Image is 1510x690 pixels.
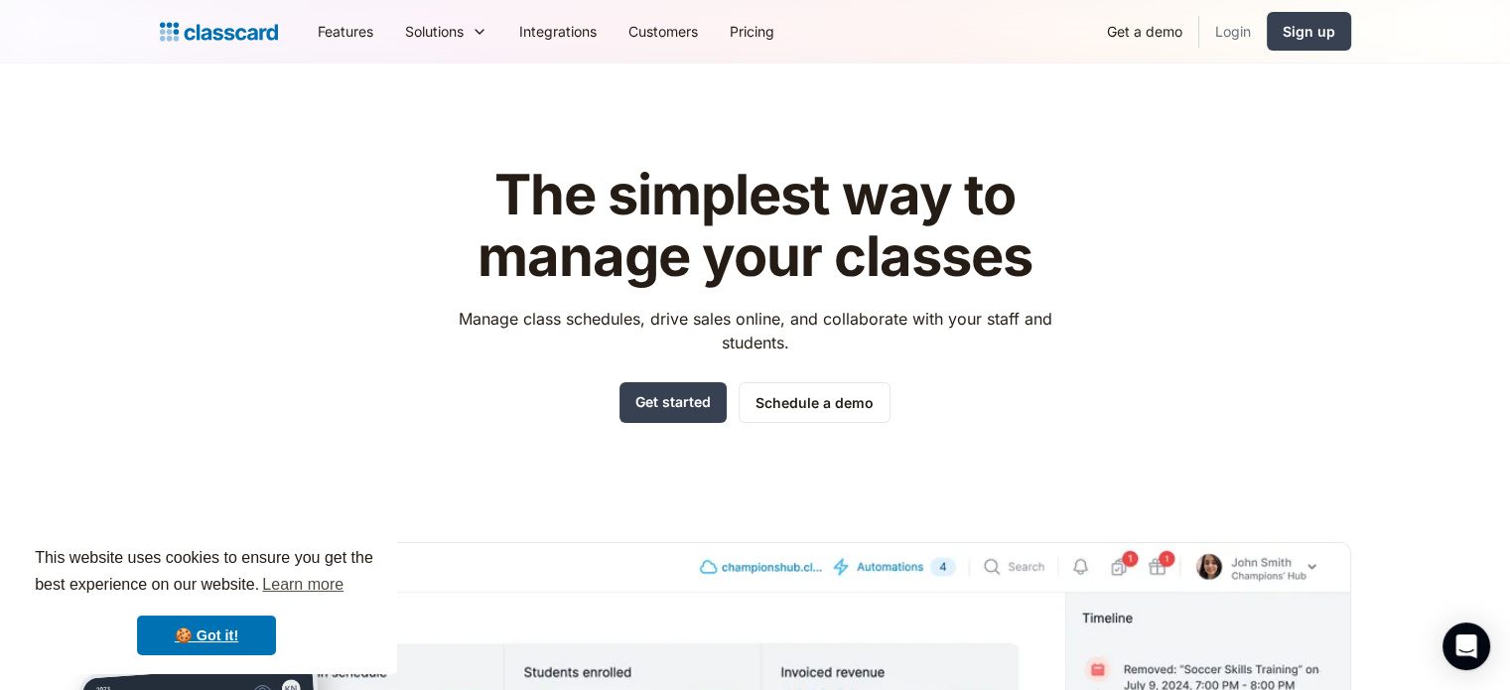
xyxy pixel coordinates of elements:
[503,9,613,54] a: Integrations
[16,527,397,674] div: cookieconsent
[160,18,278,46] a: home
[1091,9,1198,54] a: Get a demo
[1267,12,1351,51] a: Sign up
[405,21,464,42] div: Solutions
[389,9,503,54] div: Solutions
[259,570,346,600] a: learn more about cookies
[35,546,378,600] span: This website uses cookies to ensure you get the best experience on our website.
[1283,21,1335,42] div: Sign up
[739,382,891,423] a: Schedule a demo
[714,9,790,54] a: Pricing
[1442,622,1490,670] div: Open Intercom Messenger
[619,382,727,423] a: Get started
[440,307,1070,354] p: Manage class schedules, drive sales online, and collaborate with your staff and students.
[613,9,714,54] a: Customers
[440,165,1070,287] h1: The simplest way to manage your classes
[137,616,276,655] a: dismiss cookie message
[1199,9,1267,54] a: Login
[302,9,389,54] a: Features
